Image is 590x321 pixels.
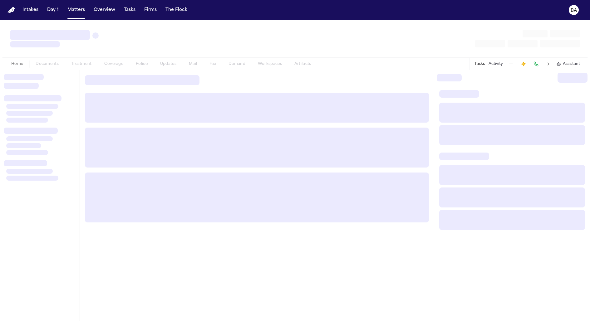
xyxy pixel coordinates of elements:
[563,61,580,66] span: Assistant
[474,61,485,66] button: Tasks
[571,8,577,13] text: BA
[142,4,159,16] button: Firms
[7,7,15,13] img: Finch Logo
[163,4,190,16] button: The Flock
[7,7,15,13] a: Home
[489,61,503,66] button: Activity
[121,4,138,16] button: Tasks
[507,60,515,68] button: Add Task
[557,61,580,66] button: Assistant
[45,4,61,16] button: Day 1
[20,4,41,16] button: Intakes
[65,4,87,16] button: Matters
[91,4,118,16] button: Overview
[519,60,528,68] button: Create Immediate Task
[532,60,540,68] button: Make a Call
